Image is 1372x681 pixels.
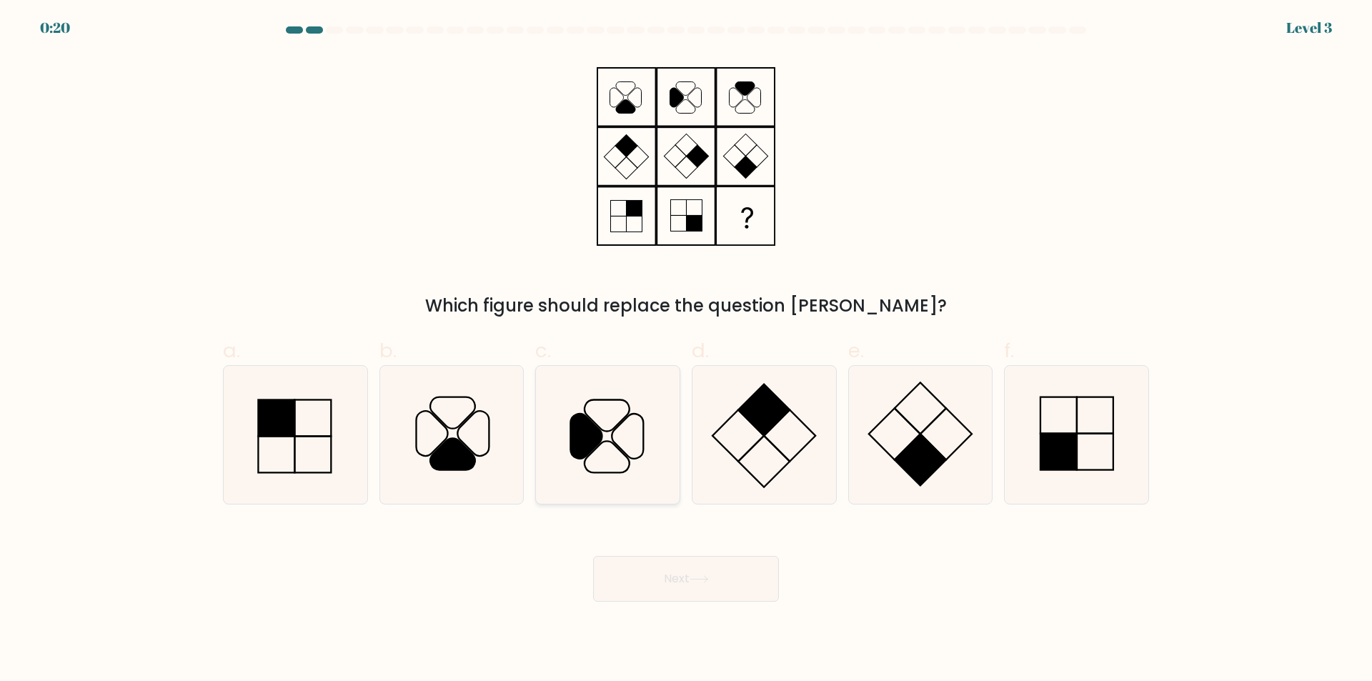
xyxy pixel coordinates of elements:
div: 0:20 [40,17,70,39]
div: Which figure should replace the question [PERSON_NAME]? [232,293,1140,319]
span: d. [692,337,709,364]
span: a. [223,337,240,364]
span: e. [848,337,864,364]
span: f. [1004,337,1014,364]
button: Next [593,556,779,602]
div: Level 3 [1286,17,1332,39]
span: c. [535,337,551,364]
span: b. [379,337,397,364]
